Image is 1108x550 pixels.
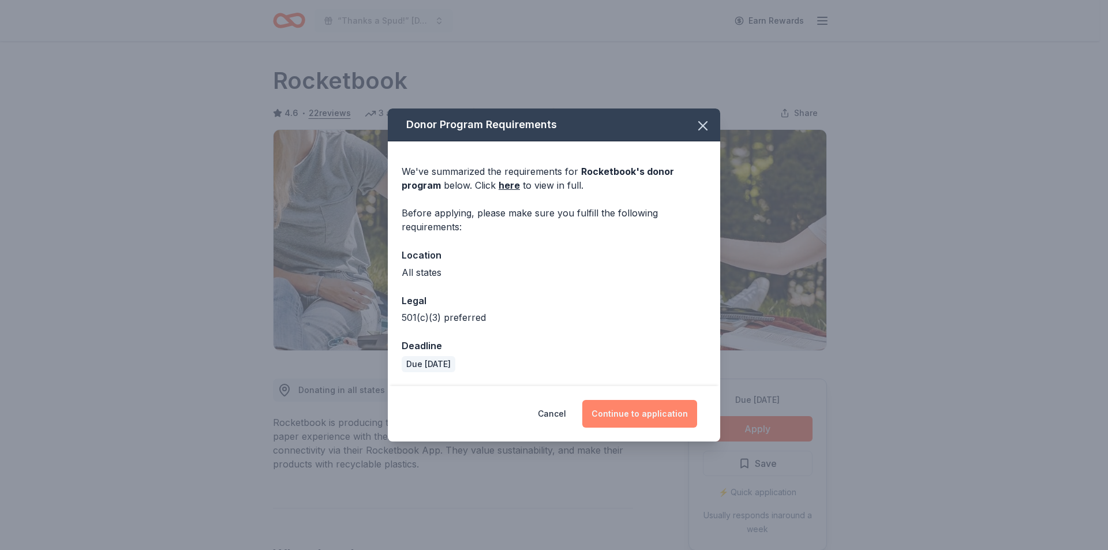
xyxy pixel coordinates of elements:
[402,248,706,263] div: Location
[499,178,520,192] a: here
[402,265,706,279] div: All states
[402,293,706,308] div: Legal
[402,164,706,192] div: We've summarized the requirements for below. Click to view in full.
[538,400,566,428] button: Cancel
[582,400,697,428] button: Continue to application
[402,338,706,353] div: Deadline
[402,206,706,234] div: Before applying, please make sure you fulfill the following requirements:
[402,310,706,324] div: 501(c)(3) preferred
[402,356,455,372] div: Due [DATE]
[388,108,720,141] div: Donor Program Requirements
